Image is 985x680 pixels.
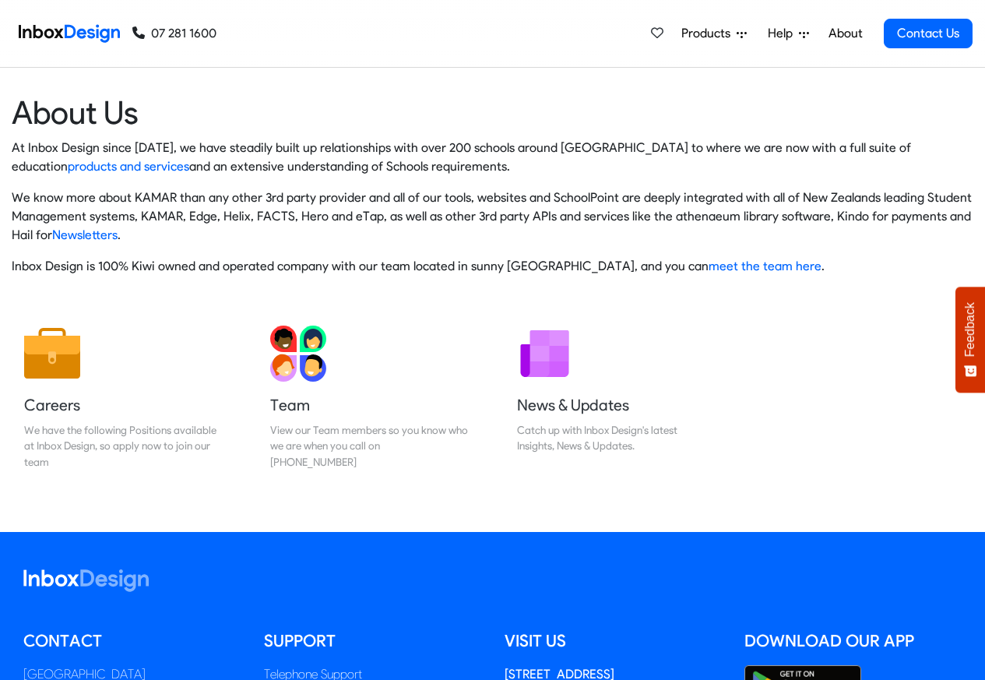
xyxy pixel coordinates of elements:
h5: Visit us [505,629,722,653]
h5: Support [264,629,481,653]
a: News & Updates Catch up with Inbox Design's latest Insights, News & Updates. [505,313,727,482]
a: meet the team here [709,259,821,273]
div: View our Team members so you know who we are when you call on [PHONE_NUMBER] [270,422,468,470]
h5: Team [270,394,468,416]
p: Inbox Design is 100% Kiwi owned and operated company with our team located in sunny [GEOGRAPHIC_D... [12,257,973,276]
a: Careers We have the following Positions available at Inbox Design, so apply now to join our team [12,313,234,482]
span: Feedback [963,302,977,357]
p: We know more about KAMAR than any other 3rd party provider and all of our tools, websites and Sch... [12,188,973,245]
a: 07 281 1600 [132,24,216,43]
span: Help [768,24,799,43]
img: logo_inboxdesign_white.svg [23,569,149,592]
a: About [824,18,867,49]
button: Feedback - Show survey [955,287,985,393]
div: We have the following Positions available at Inbox Design, so apply now to join our team [24,422,222,470]
a: Team View our Team members so you know who we are when you call on [PHONE_NUMBER] [258,313,480,482]
a: Newsletters [52,227,118,242]
div: Catch up with Inbox Design's latest Insights, News & Updates. [517,422,715,454]
img: 2022_01_13_icon_job.svg [24,326,80,382]
h5: News & Updates [517,394,715,416]
a: Help [762,18,815,49]
h5: Contact [23,629,241,653]
heading: About Us [12,93,973,132]
img: 2022_01_12_icon_newsletter.svg [517,326,573,382]
a: Contact Us [884,19,973,48]
a: products and services [68,159,189,174]
h5: Careers [24,394,222,416]
p: At Inbox Design since [DATE], we have steadily built up relationships with over 200 schools aroun... [12,139,973,176]
span: Products [681,24,737,43]
a: Products [675,18,753,49]
img: 2022_01_13_icon_team.svg [270,326,326,382]
h5: Download our App [744,629,962,653]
